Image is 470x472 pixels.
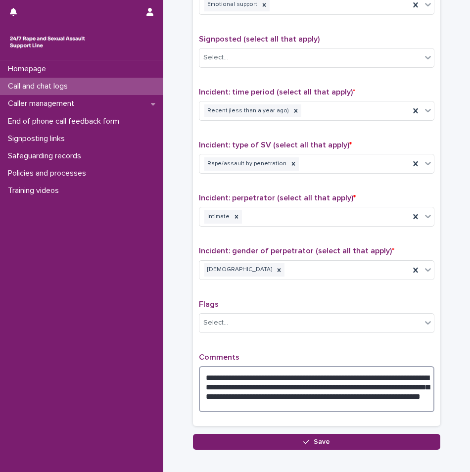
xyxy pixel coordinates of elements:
[204,104,290,118] div: Recent (less than a year ago)
[4,151,89,161] p: Safeguarding records
[199,300,219,308] span: Flags
[203,52,228,63] div: Select...
[199,194,356,202] span: Incident: perpetrator (select all that apply)
[199,353,239,361] span: Comments
[204,263,274,277] div: [DEMOGRAPHIC_DATA]
[4,117,127,126] p: End of phone call feedback form
[199,247,394,255] span: Incident: gender of perpetrator (select all that apply)
[314,438,330,445] span: Save
[8,32,87,52] img: rhQMoQhaT3yELyF149Cw
[204,210,231,224] div: Intimate
[199,141,352,149] span: Incident: type of SV (select all that apply)
[4,64,54,74] p: Homepage
[193,434,440,450] button: Save
[199,35,320,43] span: Signposted (select all that apply)
[203,318,228,328] div: Select...
[4,82,76,91] p: Call and chat logs
[199,88,355,96] span: Incident: time period (select all that apply)
[4,99,82,108] p: Caller management
[4,186,67,195] p: Training videos
[4,134,73,143] p: Signposting links
[4,169,94,178] p: Policies and processes
[204,157,288,171] div: Rape/assault by penetration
